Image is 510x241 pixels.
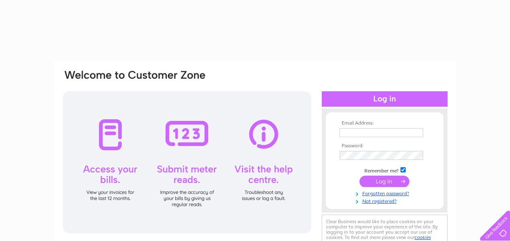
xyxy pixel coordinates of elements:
[338,120,432,126] th: Email Address:
[340,189,432,197] a: Forgotten password?
[338,143,432,149] th: Password:
[359,176,409,187] input: Submit
[338,166,432,174] td: Remember me?
[340,197,432,204] a: Not registered?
